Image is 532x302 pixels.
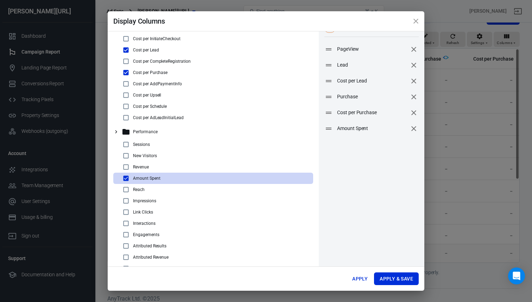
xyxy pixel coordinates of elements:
p: Cost per Upsell [133,93,161,98]
button: remove [408,59,420,71]
span: Cost per Lead [337,77,407,85]
p: Cost per InitiateCheckout [133,36,180,41]
div: Open Intercom Messenger [508,267,525,284]
p: Cost per Purchase [133,70,167,75]
p: Other Results [133,266,158,271]
p: Cost per AdLeadInitialLead [133,115,184,120]
p: Cost per Schedule [133,104,167,109]
div: Amount Spentremove [319,121,424,136]
span: Display Columns [113,17,165,25]
p: Attributed Results [133,244,166,248]
p: Revenue [133,165,149,170]
p: Cost per AddPaymentInfo [133,81,182,86]
div: Cost per Purchaseremove [319,105,424,121]
p: Amount Spent [133,176,160,181]
div: Leadremove [319,57,424,73]
button: remove [408,75,420,87]
button: remove [408,107,420,119]
span: Purchase [337,93,407,100]
button: remove [408,91,420,103]
div: PageViewremove [319,41,424,57]
button: Apply & Save [374,272,419,285]
p: Link Clicks [133,210,153,215]
p: Engagements [133,232,159,237]
button: remove [408,43,420,55]
div: Cost per Leadremove [319,73,424,89]
p: Attributed Revenue [133,255,169,260]
p: Sessions [133,142,150,147]
p: Performance [133,129,158,134]
span: PageView [337,45,407,53]
button: close [407,13,424,30]
div: Purchaseremove [319,89,424,105]
p: Cost per Lead [133,48,159,53]
p: New Visitors [133,153,157,158]
p: Interactions [133,221,156,226]
button: Apply [349,272,371,285]
span: Cost per Purchase [337,109,407,116]
span: Amount Spent [337,125,407,132]
button: remove [408,123,420,135]
p: Cost per CompleteRegistration [133,59,191,64]
p: Impressions [133,198,156,203]
span: Lead [337,61,407,69]
p: Reach [133,187,145,192]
